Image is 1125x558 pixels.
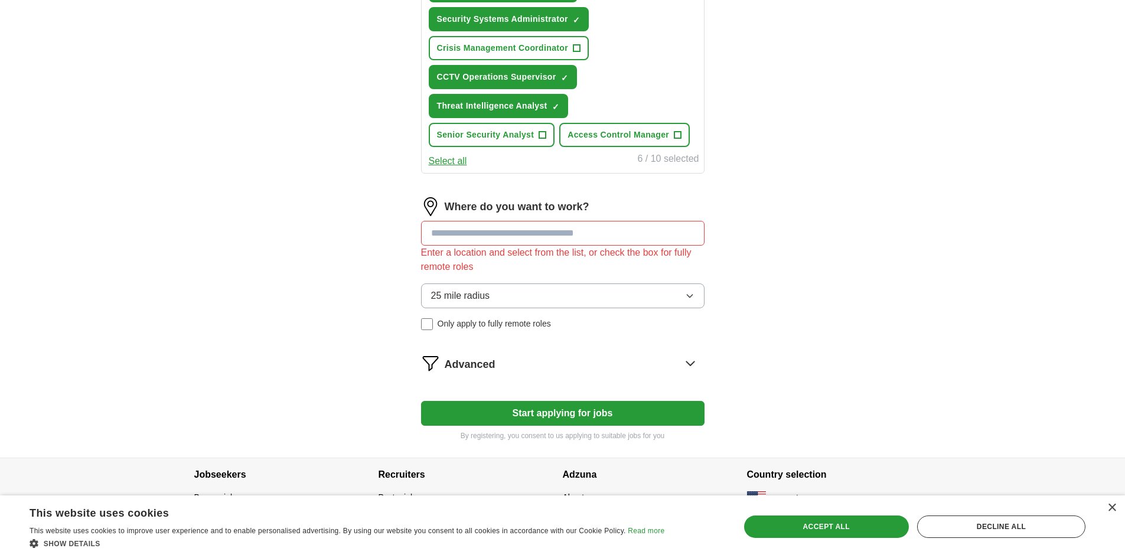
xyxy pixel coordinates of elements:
span: USA [771,492,788,505]
label: Where do you want to work? [445,199,589,215]
a: Browse jobs [194,492,239,502]
p: By registering, you consent to us applying to suitable jobs for you [421,430,705,441]
span: This website uses cookies to improve user experience and to enable personalised advertising. By u... [30,527,626,535]
div: 6 / 10 selected [637,152,699,168]
span: ✓ [552,102,559,112]
img: location.png [421,197,440,216]
div: Accept all [744,515,909,538]
button: 25 mile radius [421,283,705,308]
span: ✓ [561,73,568,83]
span: 25 mile radius [431,289,490,303]
button: Security Systems Administrator✓ [429,7,589,31]
button: change [792,492,819,505]
div: This website uses cookies [30,502,635,520]
button: CCTV Operations Supervisor✓ [429,65,577,89]
span: CCTV Operations Supervisor [437,71,556,83]
span: Senior Security Analyst [437,129,534,141]
span: Threat Intelligence Analyst [437,100,547,112]
a: About [563,492,585,502]
span: Access Control Manager [568,129,669,141]
div: Close [1107,504,1116,513]
img: filter [421,354,440,373]
input: Only apply to fully remote roles [421,318,433,330]
span: Crisis Management Coordinator [437,42,569,54]
button: Start applying for jobs [421,401,705,426]
a: Post a job [379,492,415,502]
span: Advanced [445,357,495,373]
img: US flag [747,491,766,505]
span: ✓ [573,15,580,25]
button: Threat Intelligence Analyst✓ [429,94,568,118]
span: Security Systems Administrator [437,13,568,25]
button: Access Control Manager [559,123,690,147]
div: Show details [30,537,664,549]
h4: Country selection [747,458,931,491]
button: Crisis Management Coordinator [429,36,589,60]
span: Show details [44,540,100,548]
div: Decline all [917,515,1085,538]
a: Read more, opens a new window [628,527,664,535]
span: Only apply to fully remote roles [438,318,551,330]
button: Senior Security Analyst [429,123,555,147]
div: Enter a location and select from the list, or check the box for fully remote roles [421,246,705,274]
button: Select all [429,154,467,168]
